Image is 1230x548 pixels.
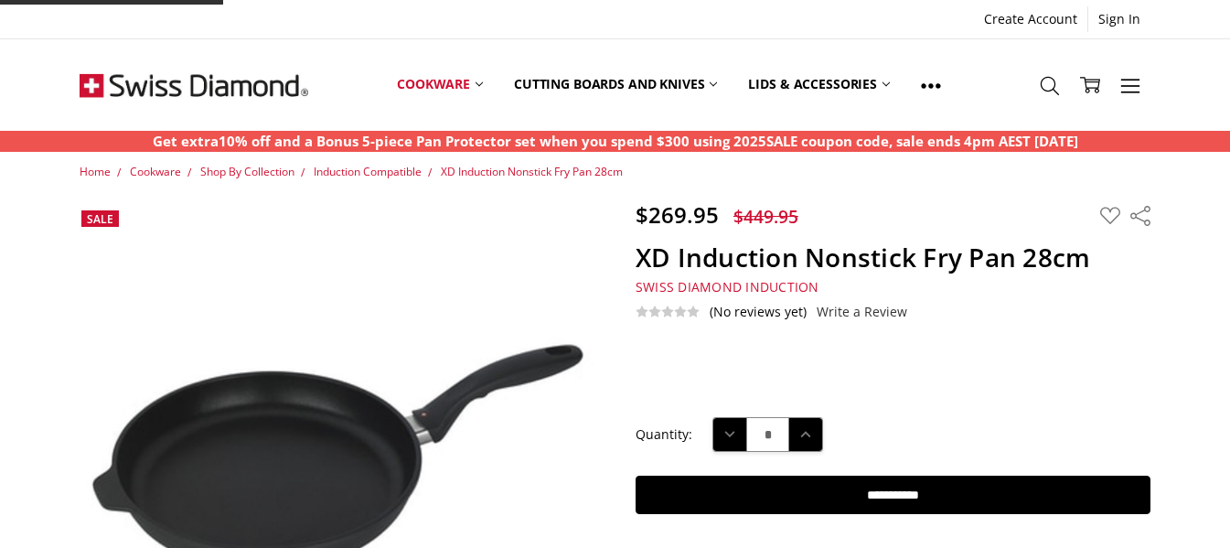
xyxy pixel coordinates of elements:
[1088,6,1150,32] a: Sign In
[314,164,422,179] a: Induction Compatible
[817,305,907,319] a: Write a Review
[636,242,1150,274] h1: XD Induction Nonstick Fry Pan 28cm
[153,131,1078,152] p: Get extra10% off and a Bonus 5-piece Pan Protector set when you spend $300 using 2025SALE coupon ...
[636,424,692,445] label: Quantity:
[200,164,294,179] a: Shop By Collection
[636,199,719,230] span: $269.95
[381,44,498,125] a: Cookware
[733,44,904,125] a: Lids & Accessories
[905,44,957,126] a: Show All
[733,204,798,229] span: $449.95
[80,164,111,179] a: Home
[87,211,113,227] span: Sale
[498,44,733,125] a: Cutting boards and knives
[130,164,181,179] a: Cookware
[80,39,308,131] img: Free Shipping On Every Order
[710,305,807,319] span: (No reviews yet)
[974,6,1087,32] a: Create Account
[636,278,819,295] span: Swiss Diamond Induction
[441,164,623,179] a: XD Induction Nonstick Fry Pan 28cm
